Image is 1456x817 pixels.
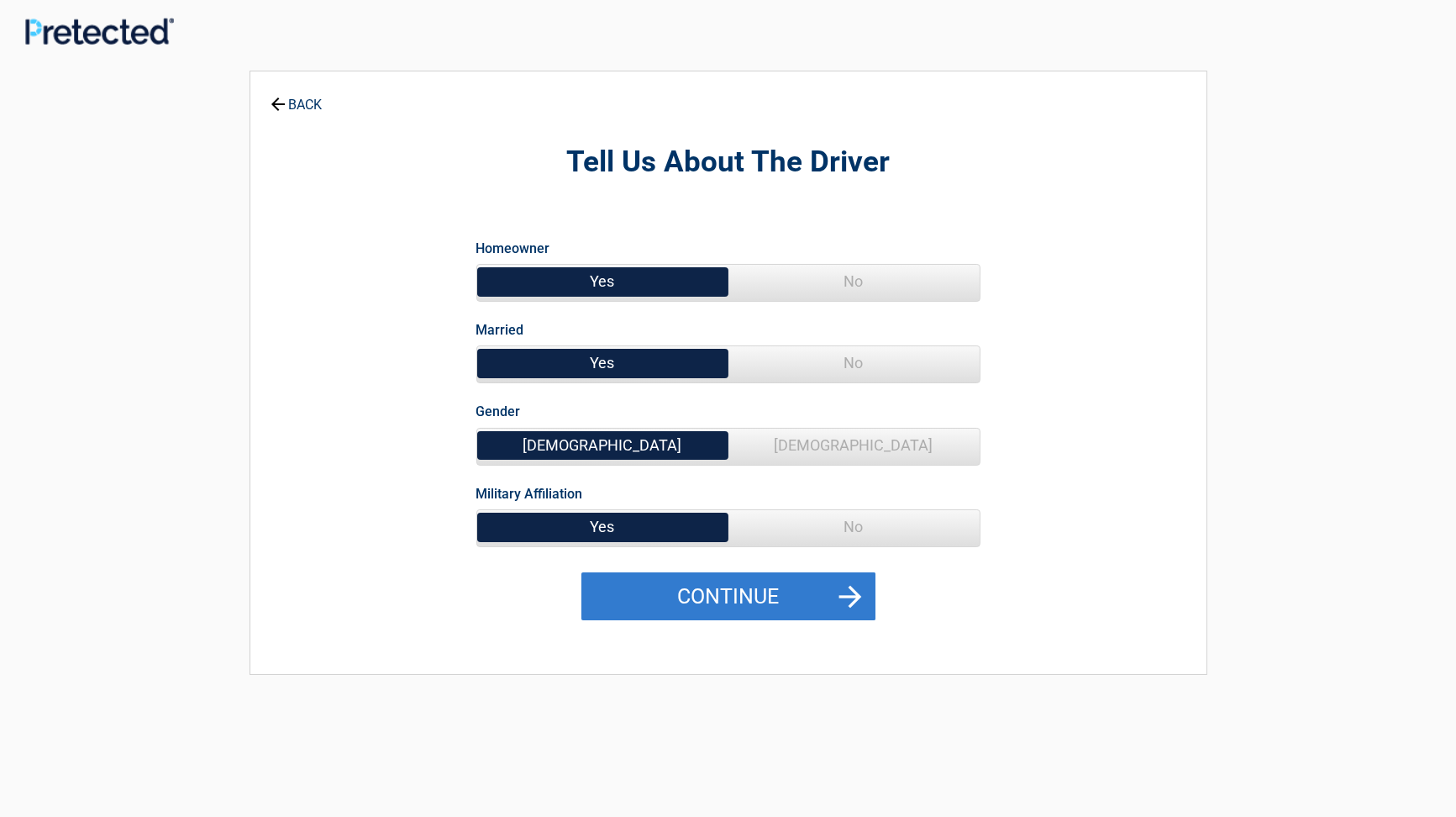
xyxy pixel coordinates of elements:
label: Married [476,319,524,341]
label: Homeowner [476,237,550,260]
h2: Tell Us About The Driver [343,143,1114,182]
label: Military Affiliation [476,482,583,505]
span: Yes [477,510,728,544]
span: No [728,265,980,298]
span: No [728,510,980,544]
a: BACK [267,82,326,112]
span: [DEMOGRAPHIC_DATA] [477,429,728,462]
button: Continue [581,572,875,621]
span: [DEMOGRAPHIC_DATA] [728,429,980,462]
img: Main Logo [25,18,174,45]
label: Gender [476,400,521,423]
span: Yes [477,265,728,298]
span: Yes [477,346,728,380]
span: No [728,346,980,380]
